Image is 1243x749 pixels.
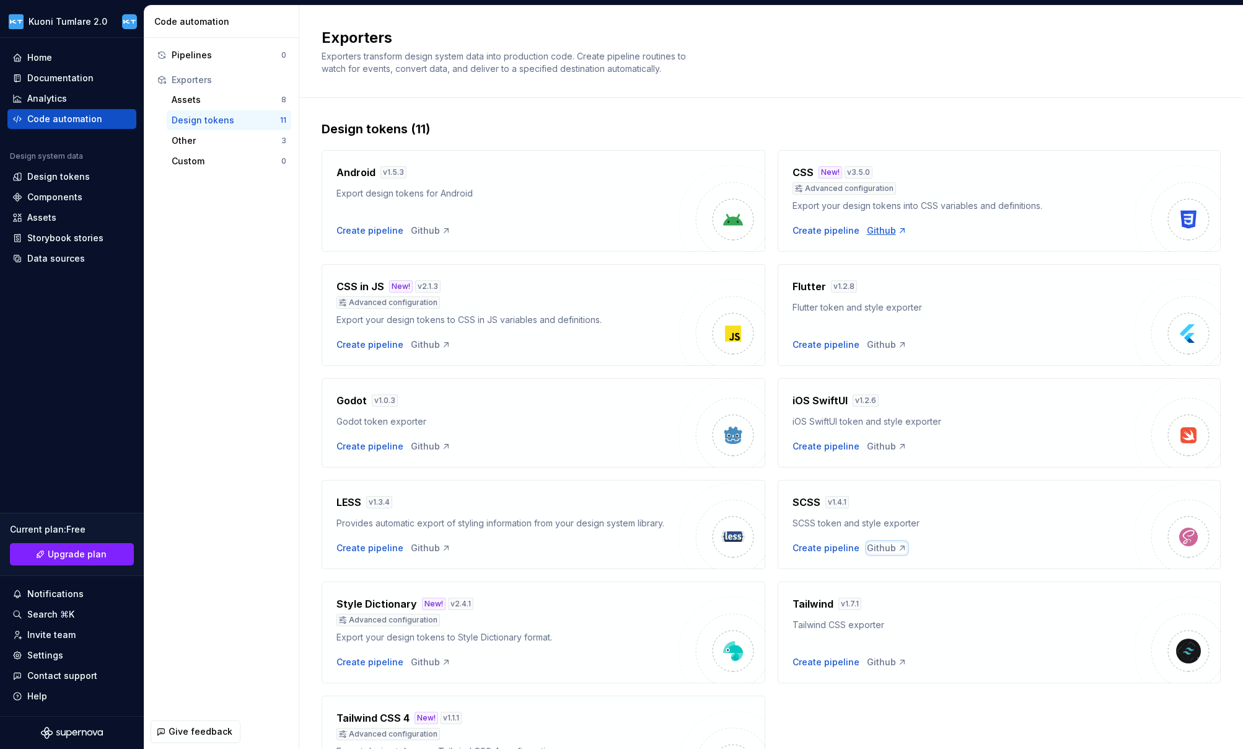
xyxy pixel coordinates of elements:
[336,339,403,351] button: Create pipeline
[172,155,281,167] div: Custom
[411,224,451,237] a: Github
[372,394,398,407] div: v 1.0.3
[167,110,291,130] a: Design tokens11
[322,120,1221,138] div: Design tokens (11)
[448,598,473,610] div: v 2.4.1
[27,191,82,203] div: Components
[27,72,94,84] div: Documentation
[793,542,859,554] button: Create pipeline
[154,16,294,28] div: Code automation
[322,51,688,74] span: Exporters transform design system data into production code. Create pipeline routines to watch fo...
[172,49,281,61] div: Pipelines
[336,314,679,326] div: Export your design tokens to CSS in JS variables and definitions.
[172,114,280,126] div: Design tokens
[172,74,286,86] div: Exporters
[27,670,97,682] div: Contact support
[415,280,441,293] div: v 2.1.3
[167,151,291,171] button: Custom0
[336,614,440,626] div: Advanced configuration
[793,656,859,668] button: Create pipeline
[336,187,679,200] div: Export design tokens for Android
[867,440,907,453] div: Github
[336,415,679,428] div: Godot token exporter
[825,496,849,508] div: v 1.4.1
[7,68,136,88] a: Documentation
[281,136,286,146] div: 3
[867,542,907,554] a: Github
[27,211,56,224] div: Assets
[9,14,24,29] img: dee6e31e-e192-4f70-8333-ba8f88832f05.png
[336,711,410,725] h4: Tailwind CSS 4
[10,523,134,536] div: Current plan : Free
[336,279,384,294] h4: CSS in JS
[793,200,1135,212] div: Export your design tokens into CSS variables and definitions.
[7,625,136,645] a: Invite team
[27,51,52,64] div: Home
[7,109,136,129] a: Code automation
[336,165,376,180] h4: Android
[867,339,907,351] a: Github
[793,517,1135,530] div: SCSS token and style exporter
[41,727,103,739] a: Supernova Logo
[415,712,438,724] div: New!
[793,279,826,294] h4: Flutter
[7,187,136,207] a: Components
[27,232,103,244] div: Storybook stories
[336,656,403,668] button: Create pipeline
[7,48,136,68] a: Home
[845,166,872,179] div: v 3.5.0
[831,280,857,293] div: v 1.2.8
[27,608,74,621] div: Search ⌘K
[838,598,861,610] div: v 1.7.1
[281,50,286,60] div: 0
[7,249,136,268] a: Data sources
[7,605,136,624] button: Search ⌘K
[167,90,291,110] button: Assets8
[10,151,83,161] div: Design system data
[380,166,406,179] div: v 1.5.3
[366,496,392,508] div: v 1.3.4
[281,95,286,105] div: 8
[151,720,240,743] button: Give feedback
[867,656,907,668] a: Github
[7,89,136,109] a: Analytics
[336,296,440,309] div: Advanced configuration
[793,495,820,510] h4: SCSS
[152,45,291,65] button: Pipelines0
[336,631,679,644] div: Export your design tokens to Style Dictionary format.
[411,440,451,453] a: Github
[422,598,446,610] div: New!
[27,113,102,125] div: Code automation
[281,156,286,166] div: 0
[441,712,462,724] div: v 1.1.1
[336,495,361,510] h4: LESS
[7,686,136,706] button: Help
[172,135,281,147] div: Other
[2,8,141,35] button: Kuoni Tumlare 2.0Designers KT
[793,596,833,611] h4: Tailwind
[167,131,291,151] button: Other3
[793,440,859,453] button: Create pipeline
[27,629,76,641] div: Invite team
[336,440,403,453] button: Create pipeline
[27,649,63,662] div: Settings
[867,224,907,237] div: Github
[793,415,1135,428] div: iOS SwiftUI token and style exporter
[7,666,136,686] button: Contact support
[27,252,85,265] div: Data sources
[411,339,451,351] a: Github
[172,94,281,106] div: Assets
